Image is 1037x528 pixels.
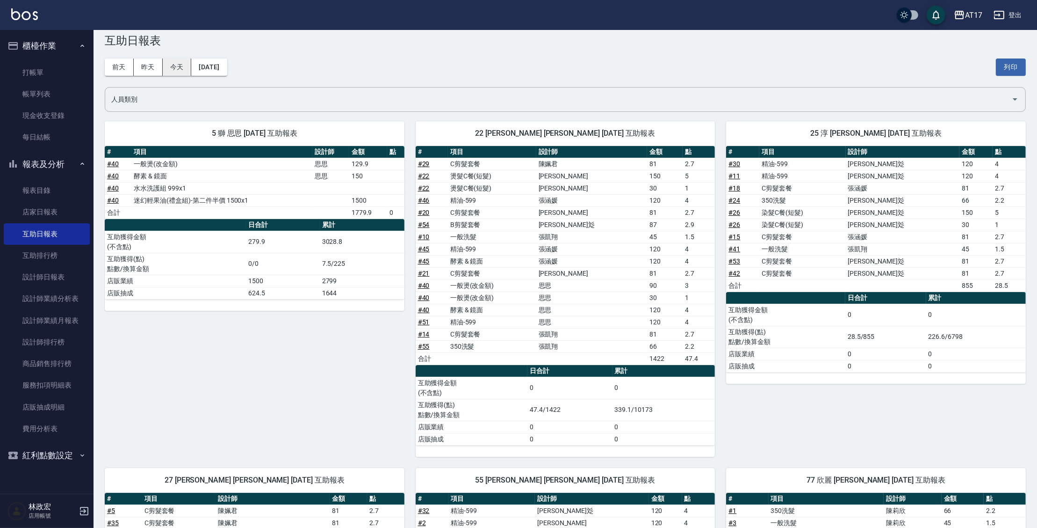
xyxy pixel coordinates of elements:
[163,59,192,76] button: 今天
[728,257,740,265] a: #53
[105,275,246,287] td: 店販業績
[759,219,845,231] td: 染髮C餐(短髮)
[683,352,715,365] td: 47.4
[116,476,393,485] span: 27 [PERSON_NAME] [PERSON_NAME] [DATE] 互助報表
[105,146,404,219] table: a dense table
[959,194,993,206] td: 66
[726,326,845,348] td: 互助獲得(點) 點數/換算金額
[959,158,993,170] td: 120
[416,146,715,365] table: a dense table
[959,206,993,219] td: 150
[993,194,1026,206] td: 2.2
[448,194,536,206] td: 精油-599
[726,146,1026,292] table: a dense table
[647,340,683,352] td: 66
[846,194,960,206] td: [PERSON_NAME]彣
[4,374,90,396] a: 服務扣項明細表
[107,160,119,168] a: #40
[4,180,90,201] a: 報表目錄
[427,129,704,138] span: 22 [PERSON_NAME] [PERSON_NAME] [DATE] 互助報表
[142,505,216,517] td: C剪髮套餐
[993,279,1026,292] td: 28.5
[728,233,740,241] a: #15
[4,83,90,105] a: 帳單列表
[647,328,683,340] td: 81
[418,245,430,253] a: #45
[4,245,90,266] a: 互助排行榜
[416,352,448,365] td: 合計
[959,243,993,255] td: 45
[649,493,682,505] th: 金額
[4,418,90,440] a: 費用分析表
[984,493,1026,505] th: 點
[959,279,993,292] td: 855
[612,421,715,433] td: 0
[959,170,993,182] td: 120
[926,360,1026,372] td: 0
[416,146,448,158] th: #
[682,493,715,505] th: 點
[984,505,1026,517] td: 2.2
[448,340,536,352] td: 350洗髮
[132,182,313,194] td: 水水洗護組 999x1
[448,182,536,194] td: 燙髮C餐(短髮)
[535,493,649,505] th: 設計師
[993,182,1026,194] td: 2.7
[320,275,404,287] td: 2799
[726,292,1026,373] table: a dense table
[647,194,683,206] td: 120
[683,279,715,292] td: 3
[959,182,993,194] td: 81
[647,158,683,170] td: 81
[367,505,404,517] td: 2.7
[759,267,845,279] td: C剪髮套餐
[759,243,845,255] td: 一般洗髮
[759,182,845,194] td: C剪髮套餐
[427,476,704,485] span: 55 [PERSON_NAME] [PERSON_NAME] [DATE] 互助報表
[312,170,349,182] td: 思思
[107,197,119,204] a: #40
[845,360,926,372] td: 0
[142,493,216,505] th: 項目
[107,172,119,180] a: #40
[965,9,982,21] div: AT17
[116,129,393,138] span: 5 獅 思思 [DATE] 互助報表
[769,493,884,505] th: 項目
[448,243,536,255] td: 精油-599
[846,243,960,255] td: 張凱翔
[448,267,536,279] td: C剪髮套餐
[726,493,768,505] th: #
[683,243,715,255] td: 4
[759,255,845,267] td: C剪髮套餐
[109,91,1008,108] input: 人員名稱
[647,316,683,328] td: 120
[993,170,1026,182] td: 4
[246,231,319,253] td: 279.9
[536,182,648,194] td: [PERSON_NAME]
[683,340,715,352] td: 2.2
[726,279,759,292] td: 合計
[647,206,683,219] td: 81
[683,316,715,328] td: 4
[448,231,536,243] td: 一般洗髮
[993,267,1026,279] td: 2.7
[132,146,313,158] th: 項目
[107,519,119,527] a: #35
[132,158,313,170] td: 一般燙(改金額)
[416,365,715,446] table: a dense table
[349,146,387,158] th: 金額
[759,206,845,219] td: 染髮C餐(短髮)
[926,326,1026,348] td: 226.6/6798
[29,502,76,512] h5: 林政宏
[4,353,90,374] a: 商品銷售排行榜
[726,304,845,326] td: 互助獲得金額 (不含點)
[1008,92,1023,107] button: Open
[683,219,715,231] td: 2.9
[527,377,612,399] td: 0
[418,294,430,301] a: #40
[884,505,941,517] td: 陳莉欣
[884,493,941,505] th: 設計師
[845,326,926,348] td: 28.5/855
[418,306,430,314] a: #40
[612,377,715,399] td: 0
